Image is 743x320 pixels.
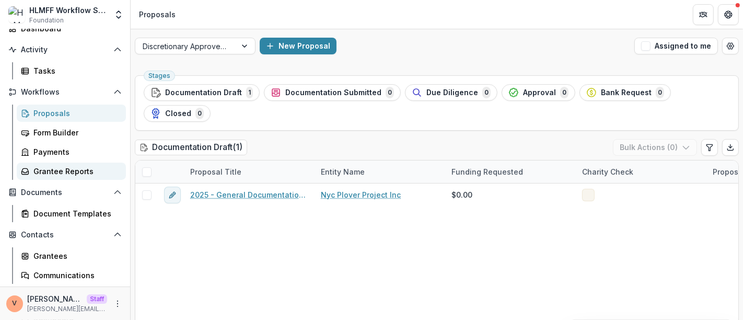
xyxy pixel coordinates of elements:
a: Nyc Plover Project Inc [321,189,401,200]
span: Closed [165,109,191,118]
button: Edit table settings [701,139,718,156]
div: Proposal Title [184,161,315,183]
a: Grantee Reports [17,163,126,180]
div: Grantee Reports [33,166,118,177]
button: Approval0 [502,84,575,101]
span: 1 [246,87,253,98]
button: Documentation Submitted0 [264,84,401,101]
div: Funding Requested [445,166,529,177]
a: Tasks [17,62,126,79]
p: [PERSON_NAME][EMAIL_ADDRESS][DOMAIN_NAME] [27,304,107,314]
span: Documentation Draft [165,88,242,97]
div: Entity Name [315,166,371,177]
a: Form Builder [17,124,126,141]
span: Stages [148,72,170,79]
span: 0 [560,87,568,98]
button: More [111,298,124,310]
a: 2025 - General Documentation Requirement [190,189,308,200]
h2: Documentation Draft ( 1 ) [135,140,247,155]
button: Open Documents [4,184,126,201]
span: Approval [523,88,556,97]
p: Staff [87,294,107,304]
button: Partners [693,4,714,25]
div: Funding Requested [445,161,576,183]
a: Proposals [17,105,126,122]
span: Activity [21,45,109,54]
button: Open Activity [4,41,126,58]
div: Charity Check [576,166,640,177]
span: Due Diligence [426,88,478,97]
span: Bank Request [601,88,652,97]
button: Export table data [722,139,739,156]
button: Open Workflows [4,84,126,100]
button: New Proposal [260,38,336,54]
div: Grantees [33,250,118,261]
button: Open table manager [722,38,739,54]
button: Open entity switcher [111,4,126,25]
div: Proposal Title [184,166,248,177]
div: Venkat [13,300,17,307]
div: Entity Name [315,161,445,183]
span: Documentation Submitted [285,88,381,97]
img: HLMFF Workflow Sandbox [8,6,25,23]
button: Open Contacts [4,226,126,243]
button: Bank Request0 [579,84,671,101]
nav: breadcrumb [135,7,180,22]
p: [PERSON_NAME] [27,293,83,304]
div: Tasks [33,65,118,76]
div: Proposals [139,9,176,20]
div: Document Templates [33,208,118,219]
span: 0 [482,87,491,98]
a: Communications [17,267,126,284]
span: $0.00 [451,189,472,200]
button: Bulk Actions (0) [613,139,697,156]
button: Due Diligence0 [405,84,497,101]
span: Documents [21,188,109,197]
a: Document Templates [17,205,126,222]
div: HLMFF Workflow Sandbox [29,5,107,16]
a: Grantees [17,247,126,265]
div: Charity Check [576,161,706,183]
button: Documentation Draft1 [144,84,260,101]
button: Assigned to me [634,38,718,54]
button: Get Help [718,4,739,25]
div: Proposals [33,108,118,119]
span: Foundation [29,16,64,25]
span: 0 [386,87,394,98]
div: Form Builder [33,127,118,138]
span: 0 [656,87,664,98]
span: 0 [195,108,204,119]
button: edit [164,187,181,203]
div: Payments [33,146,118,157]
a: Payments [17,143,126,161]
button: Closed0 [144,105,211,122]
span: Workflows [21,88,109,97]
span: Contacts [21,231,109,239]
div: Communications [33,270,118,281]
